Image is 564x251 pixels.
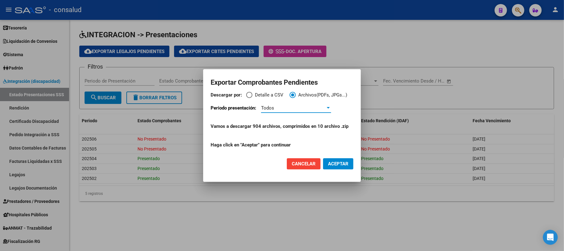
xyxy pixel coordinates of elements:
strong: Descargar por: [211,92,242,98]
span: Periodo presentación: [211,105,256,111]
span: Cancelar [292,161,316,167]
span: Detalle a CSV [252,92,283,99]
button: Cancelar [287,158,321,169]
button: ACEPTAR [323,158,353,169]
mat-radio-group: Descargar por: [211,92,353,102]
span: ACEPTAR [328,161,348,167]
span: Archivos(PDFs, JPGs...) [296,92,347,99]
p: Haga click en "Aceptar" para continuar [211,123,353,149]
p: Vamos a descargar 904 archivos, comprimidos en 10 archivo .zip [211,123,353,130]
div: Open Intercom Messenger [543,230,558,245]
h2: Exportar Comprobantes Pendientes [211,77,353,88]
span: Todos [261,105,274,111]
